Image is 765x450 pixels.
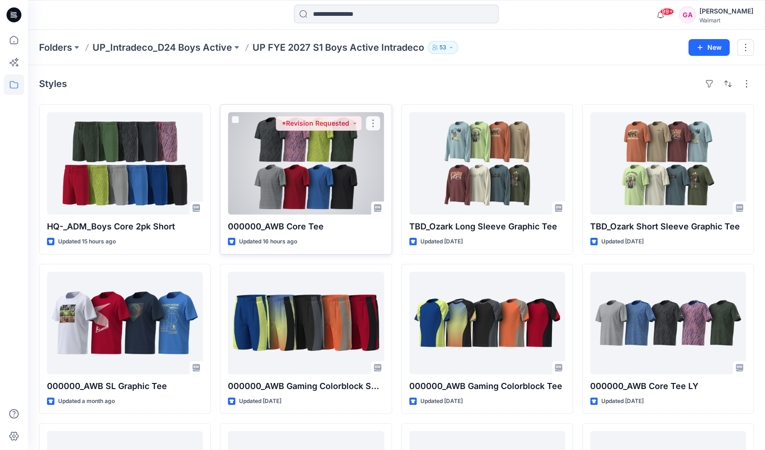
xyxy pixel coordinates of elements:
[428,41,458,54] button: 53
[47,112,203,215] a: HQ-_ADM_Boys Core 2pk Short
[47,220,203,233] p: HQ-_ADM_Boys Core 2pk Short
[409,380,565,393] p: 000000_AWB Gaming Colorblock Tee
[409,220,565,233] p: TBD_Ozark Long Sleeve Graphic Tee
[228,220,384,233] p: 000000_AWB Core Tee
[601,237,644,247] p: Updated [DATE]
[47,272,203,374] a: 000000_AWB SL Graphic Tee
[660,8,674,15] span: 99+
[39,78,67,89] h4: Styles
[420,237,463,247] p: Updated [DATE]
[58,396,115,406] p: Updated a month ago
[39,41,72,54] a: Folders
[590,112,746,215] a: TBD_Ozark Short Sleeve Graphic Tee
[228,112,384,215] a: 000000_AWB Core Tee
[699,6,753,17] div: [PERSON_NAME]
[47,380,203,393] p: 000000_AWB SL Graphic Tee
[420,396,463,406] p: Updated [DATE]
[590,272,746,374] a: 000000_AWB Core Tee LY
[409,272,565,374] a: 000000_AWB Gaming Colorblock Tee
[239,396,281,406] p: Updated [DATE]
[253,41,424,54] p: UP FYE 2027 S1 Boys Active Intradeco
[590,380,746,393] p: 000000_AWB Core Tee LY
[58,237,116,247] p: Updated 15 hours ago
[228,380,384,393] p: 000000_AWB Gaming Colorblock Short
[239,237,297,247] p: Updated 16 hours ago
[590,220,746,233] p: TBD_Ozark Short Sleeve Graphic Tee
[688,39,730,56] button: New
[409,112,565,215] a: TBD_Ozark Long Sleeve Graphic Tee
[699,17,753,24] div: Walmart
[439,42,446,53] p: 53
[93,41,232,54] a: UP_Intradeco_D24 Boys Active
[679,7,696,23] div: GA
[228,272,384,374] a: 000000_AWB Gaming Colorblock Short
[601,396,644,406] p: Updated [DATE]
